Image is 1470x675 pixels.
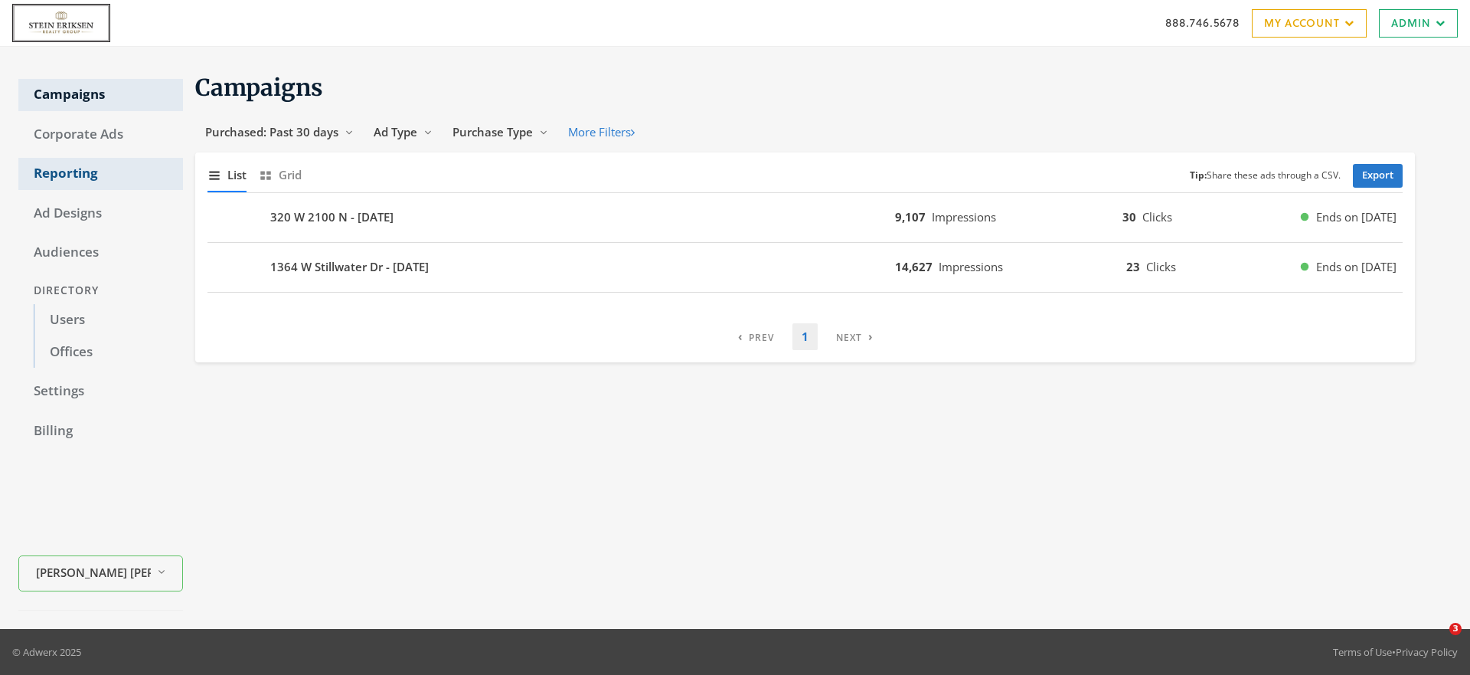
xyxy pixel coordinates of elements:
[18,277,183,305] div: Directory
[1252,9,1367,38] a: My Account
[895,259,933,274] b: 14,627
[18,415,183,447] a: Billing
[792,323,818,350] a: 1
[443,118,558,146] button: Purchase Type
[34,336,183,369] a: Offices
[205,124,338,139] span: Purchased: Past 30 days
[207,159,247,192] button: List
[895,209,926,224] b: 9,107
[1379,9,1458,38] a: Admin
[279,166,302,184] span: Grid
[374,124,417,139] span: Ad Type
[1353,164,1403,188] a: Export
[1190,169,1341,183] small: Share these ads through a CSV.
[1449,623,1462,635] span: 3
[12,4,110,42] img: Adwerx
[1333,645,1392,659] a: Terms of Use
[18,198,183,230] a: Ad Designs
[18,119,183,151] a: Corporate Ads
[1190,169,1207,182] b: Tip:
[364,118,443,146] button: Ad Type
[259,159,302,192] button: Grid
[34,304,183,336] a: Users
[932,209,996,224] span: Impressions
[558,118,645,146] button: More Filters
[729,323,882,350] nav: pagination
[1333,644,1458,660] div: •
[195,73,323,102] span: Campaigns
[195,118,364,146] button: Purchased: Past 30 days
[18,556,183,592] button: [PERSON_NAME] [PERSON_NAME] Realty Group
[18,237,183,269] a: Audiences
[18,375,183,408] a: Settings
[939,259,1003,274] span: Impressions
[1122,209,1136,224] b: 30
[18,79,183,111] a: Campaigns
[1142,209,1172,224] span: Clicks
[1126,259,1140,274] b: 23
[227,166,247,184] span: List
[1165,15,1240,31] a: 888.746.5678
[1316,258,1396,276] span: Ends on [DATE]
[270,258,429,276] b: 1364 W Stillwater Dr - [DATE]
[207,199,1403,236] button: 320 W 2100 N - [DATE]9,107Impressions30ClicksEnds on [DATE]
[18,158,183,190] a: Reporting
[12,644,81,660] p: © Adwerx 2025
[1316,208,1396,226] span: Ends on [DATE]
[1396,645,1458,659] a: Privacy Policy
[270,208,394,226] b: 320 W 2100 N - [DATE]
[1418,623,1455,660] iframe: Intercom live chat
[36,564,151,582] span: [PERSON_NAME] [PERSON_NAME] Realty Group
[1146,259,1176,274] span: Clicks
[207,249,1403,286] button: 1364 W Stillwater Dr - [DATE]14,627Impressions23ClicksEnds on [DATE]
[452,124,533,139] span: Purchase Type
